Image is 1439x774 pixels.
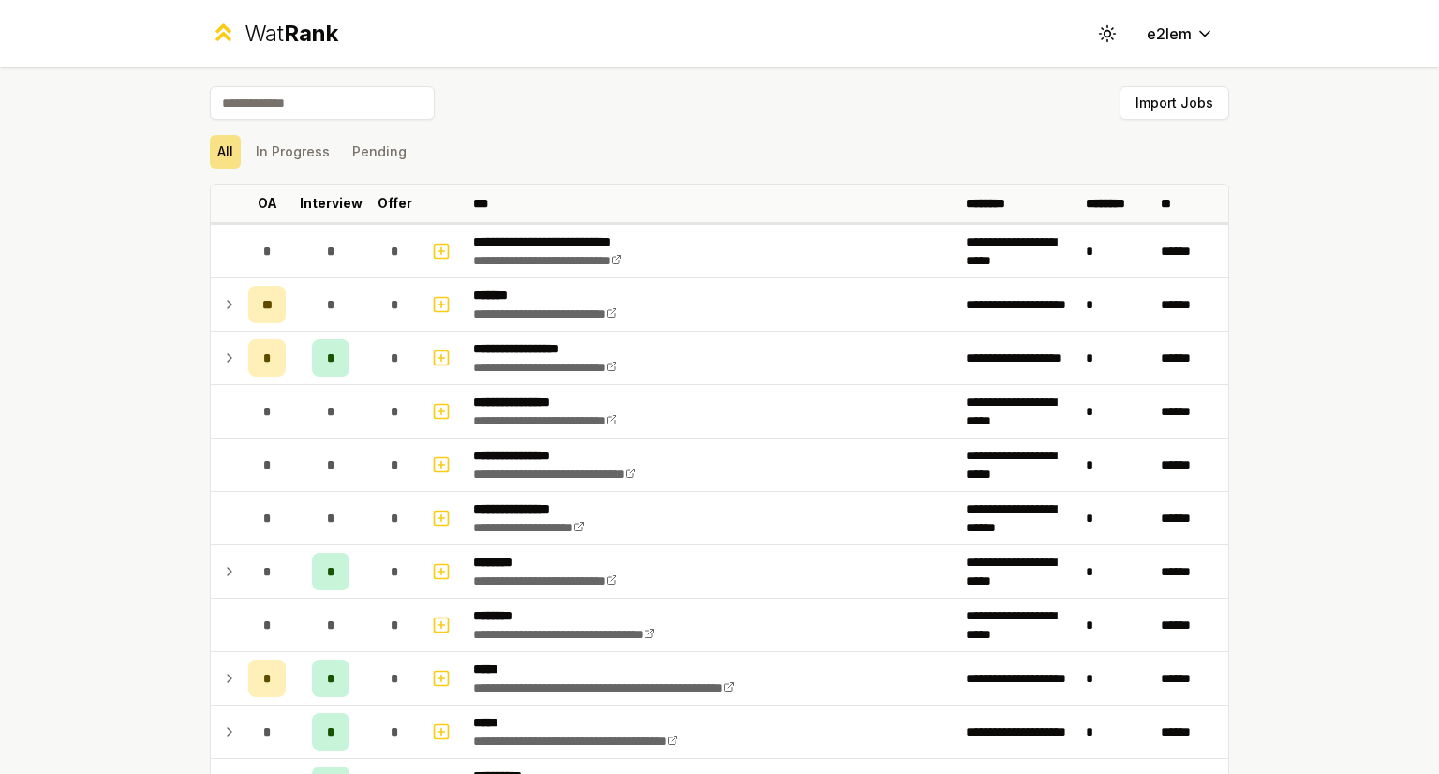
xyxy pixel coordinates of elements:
[378,194,412,213] p: Offer
[210,135,241,169] button: All
[248,135,337,169] button: In Progress
[300,194,363,213] p: Interview
[1132,17,1229,51] button: e2lem
[210,19,338,49] a: WatRank
[1147,22,1192,45] span: e2lem
[1120,86,1229,120] button: Import Jobs
[245,19,338,49] div: Wat
[345,135,414,169] button: Pending
[258,194,277,213] p: OA
[284,20,338,47] span: Rank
